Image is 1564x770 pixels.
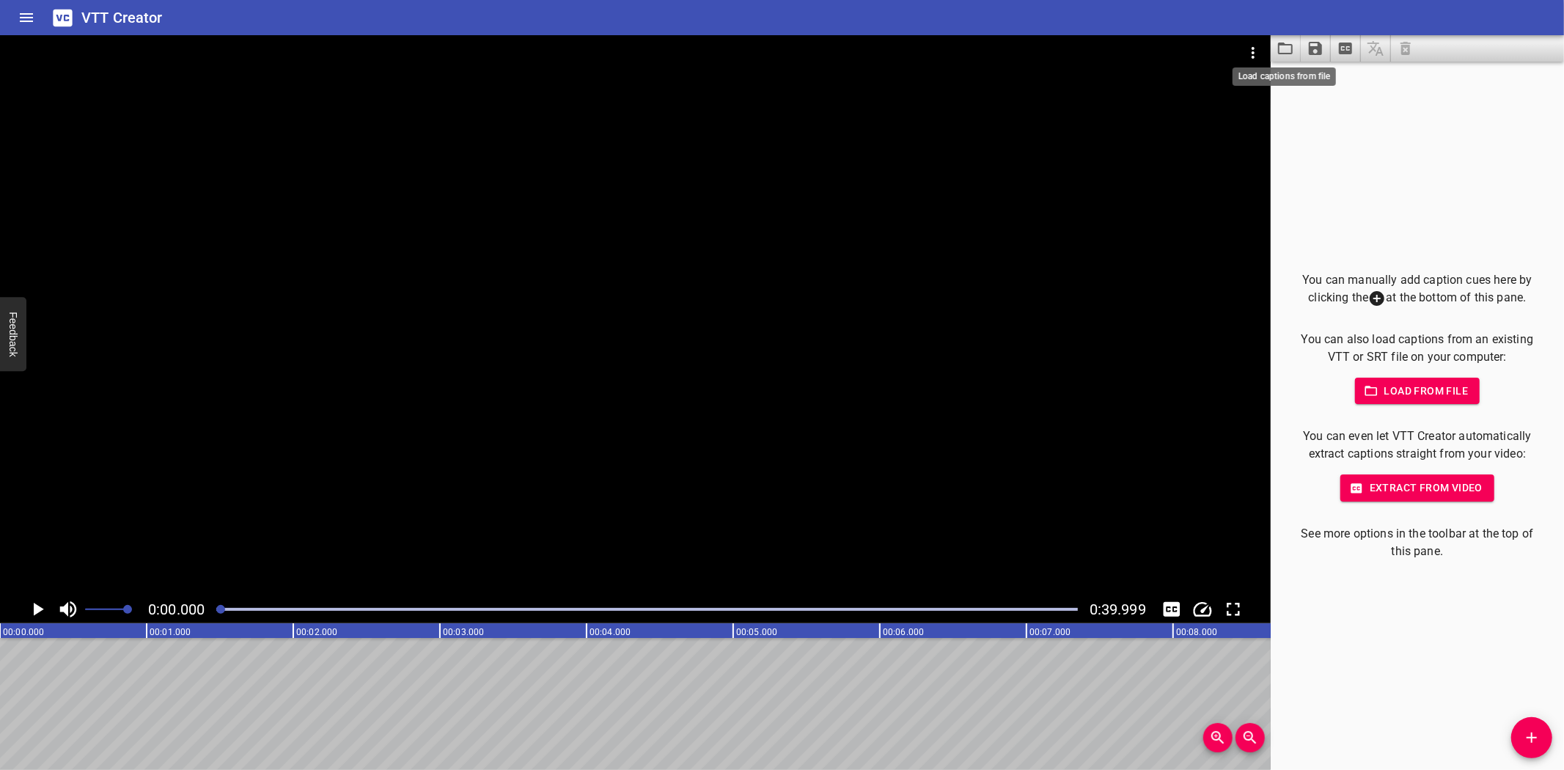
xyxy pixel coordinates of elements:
[3,627,44,637] text: 00:00.000
[216,608,1078,611] div: Play progress
[1331,35,1361,62] button: Extract captions from video
[443,627,484,637] text: 00:03.000
[1294,428,1541,463] p: You can even let VTT Creator automatically extract captions straight from your video:
[1189,595,1216,623] div: Playback Speed
[1337,40,1354,57] svg: Extract captions from video
[150,627,191,637] text: 00:01.000
[1301,35,1331,62] button: Save captions to file
[1271,35,1301,62] button: Load captions from file
[590,627,631,637] text: 00:04.000
[1367,382,1469,400] span: Load from file
[1203,723,1233,752] button: Zoom In
[1189,595,1216,623] button: Change Playback Speed
[81,6,163,29] h6: VTT Creator
[1219,595,1247,623] div: Toggle Full Screen
[1219,595,1247,623] button: Toggle fullscreen
[1340,474,1494,502] button: Extract from video
[1176,627,1217,637] text: 00:08.000
[1294,271,1541,307] p: You can manually add caption cues here by clicking the at the bottom of this pane.
[296,627,337,637] text: 00:02.000
[23,595,51,623] button: Play/Pause
[1361,35,1391,62] span: Add some captions below, then you can translate them.
[1158,595,1186,623] div: Hide/Show Captions
[1307,40,1324,57] svg: Save captions to file
[1294,331,1541,366] p: You can also load captions from an existing VTT or SRT file on your computer:
[1090,601,1146,618] span: 0:39.999
[736,627,777,637] text: 00:05.000
[123,605,132,614] span: Set video volume
[1029,627,1071,637] text: 00:07.000
[148,601,205,618] span: Current Time
[1236,723,1265,752] button: Zoom Out
[1236,35,1271,70] button: Video Options
[883,627,924,637] text: 00:06.000
[1352,479,1483,497] span: Extract from video
[54,595,82,623] button: Toggle mute
[1294,525,1541,560] p: See more options in the toolbar at the top of this pane.
[1511,717,1552,758] button: Add Cue
[1158,595,1186,623] button: Toggle captions
[1355,378,1480,405] button: Load from file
